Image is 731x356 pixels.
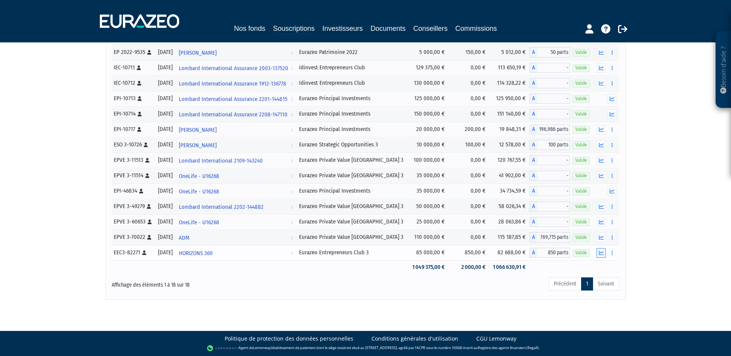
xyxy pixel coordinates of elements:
[409,60,449,76] td: 129 375,00 €
[529,232,537,242] span: A
[114,64,153,72] div: IEC-10711
[573,126,590,133] span: Valide
[449,60,489,76] td: 0,00 €
[409,214,449,230] td: 25 000,00 €
[207,344,237,352] img: logo-lemonway.png
[176,45,297,60] a: [PERSON_NAME]
[537,109,570,119] span: -
[537,155,570,165] span: -
[409,183,449,199] td: 35 000,00 €
[114,94,153,102] div: EPI-10713
[573,95,590,102] span: Valide
[529,171,537,181] span: A
[409,91,449,106] td: 125 000,00 €
[176,214,297,230] a: OneLife - U16268
[489,91,529,106] td: 125 950,00 €
[573,49,590,56] span: Valide
[291,246,293,260] i: Voir l'investisseur
[529,140,570,150] div: A - Eurazeo Strategic Opportunities 3
[489,45,529,60] td: 5 012,00 €
[176,122,297,137] a: [PERSON_NAME]
[158,64,173,72] div: [DATE]
[114,141,153,149] div: ESO 3-10726
[489,199,529,214] td: 58 026,34 €
[529,186,537,196] span: A
[449,168,489,183] td: 0,00 €
[299,202,406,210] div: Eurazeo Private Value [GEOGRAPHIC_DATA] 3
[179,185,219,199] span: OneLife - U16268
[529,109,570,119] div: A - Eurazeo Principal Investments
[158,171,173,180] div: [DATE]
[299,156,406,164] div: Eurazeo Private Value [GEOGRAPHIC_DATA] 3
[225,335,353,343] a: Politique de protection des données personnelles
[489,106,529,122] td: 151 140,00 €
[291,92,293,106] i: Voir l'investisseur
[529,94,537,104] span: A
[529,232,570,242] div: A - Eurazeo Private Value Europe 3
[158,218,173,226] div: [DATE]
[478,345,539,350] a: Registre des agents financiers (Regafi)
[147,50,151,55] i: [Français] Personne physique
[291,215,293,230] i: Voir l'investisseur
[144,143,148,147] i: [Français] Personne physique
[537,248,570,258] span: 850 parts
[176,106,297,122] a: Lombard International Assurance 2208-147110
[537,63,570,73] span: -
[273,23,314,35] a: Souscriptions
[537,78,570,88] span: -
[573,249,590,257] span: Valide
[529,202,570,212] div: A - Eurazeo Private Value Europe 3
[489,230,529,245] td: 115 187,85 €
[176,137,297,153] a: [PERSON_NAME]
[145,158,150,163] i: [Français] Personne physique
[139,189,143,193] i: [Français] Personne physique
[100,14,179,28] img: 1732889491-logotype_eurazeo_blanc_rvb.png
[179,123,217,137] span: [PERSON_NAME]
[176,91,297,106] a: Lombard International Assurance 2201-144815
[537,232,570,242] span: 769,715 parts
[176,245,297,260] a: HORIZONS 360
[179,92,287,106] span: Lombard International Assurance 2201-144815
[299,48,406,56] div: Eurazeo Patrimoine 2022
[291,138,293,153] i: Voir l'investisseur
[449,214,489,230] td: 0,00 €
[449,183,489,199] td: 0,00 €
[449,76,489,91] td: 0,00 €
[529,155,537,165] span: A
[529,78,570,88] div: A - Idinvest Entrepreneurs Club
[176,153,297,168] a: Lombard International 2109-143240
[114,218,153,226] div: EPVE 3-60653
[179,138,217,153] span: [PERSON_NAME]
[142,250,146,255] i: [Français] Personne physique
[176,183,297,199] a: OneLife - U16268
[573,64,590,72] span: Valide
[449,230,489,245] td: 0,00 €
[529,217,570,227] div: A - Eurazeo Private Value Europe 3
[299,218,406,226] div: Eurazeo Private Value [GEOGRAPHIC_DATA] 3
[299,233,406,241] div: Eurazeo Private Value [GEOGRAPHIC_DATA] 3
[179,107,287,122] span: Lombard International Assurance 2208-147110
[529,124,537,134] span: A
[573,218,590,226] span: Valide
[413,23,448,34] a: Conseillers
[291,107,293,122] i: Voir l'investisseur
[573,111,590,118] span: Valide
[114,249,153,257] div: EEC3-82271
[573,172,590,180] span: Valide
[409,168,449,183] td: 35 000,00 €
[299,141,406,149] div: Eurazeo Strategic Opportunities 3
[449,45,489,60] td: 150,00 €
[253,345,271,350] a: Lemonway
[529,217,537,227] span: A
[489,122,529,137] td: 19 848,31 €
[537,202,570,212] span: -
[138,112,142,116] i: [Français] Personne physique
[537,94,570,104] span: -
[409,76,449,91] td: 130 000,00 €
[409,230,449,245] td: 110 000,00 €
[114,233,153,241] div: EPVE 3-70022
[529,47,570,57] div: A - Eurazeo Patrimoine 2022
[299,94,406,102] div: Eurazeo Principal Investments
[158,141,173,149] div: [DATE]
[409,245,449,260] td: 85 000,00 €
